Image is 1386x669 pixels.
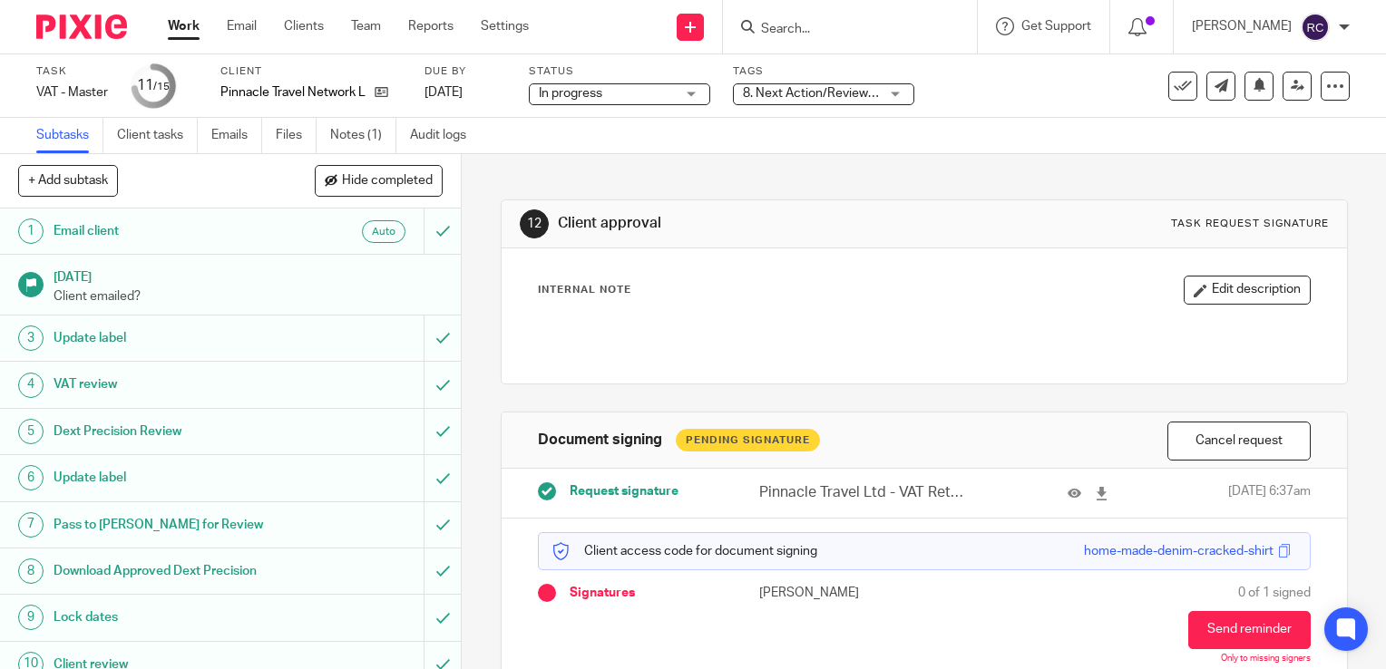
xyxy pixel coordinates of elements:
[342,174,433,189] span: Hide completed
[54,557,288,585] h1: Download Approved Dext Precision
[137,75,170,96] div: 11
[54,604,288,631] h1: Lock dates
[759,584,924,602] p: [PERSON_NAME]
[362,220,405,243] div: Auto
[18,373,44,398] div: 4
[1221,654,1311,664] p: Only to missing signers
[54,264,444,286] h1: [DATE]
[284,17,324,35] a: Clients
[529,64,710,79] label: Status
[36,64,109,79] label: Task
[227,17,257,35] a: Email
[18,165,118,196] button: + Add subtask
[220,83,366,102] p: Pinnacle Travel Network Ltd
[425,86,463,99] span: [DATE]
[743,87,926,100] span: 8. Next Action/Review points + 1
[676,429,820,451] div: Pending Signature
[1238,584,1311,602] span: 0 of 1 signed
[36,83,109,102] div: VAT - Master
[759,22,922,38] input: Search
[425,64,506,79] label: Due by
[1184,276,1311,305] button: Edit description
[539,87,602,100] span: In progress
[315,165,443,196] button: Hide completed
[733,64,914,79] label: Tags
[168,17,200,35] a: Work
[552,542,817,560] p: Client access code for document signing
[330,118,396,153] a: Notes (1)
[538,431,662,450] h1: Document signing
[520,209,549,238] div: 12
[54,287,444,305] p: Client emailed?
[54,511,288,538] h1: Pass to [PERSON_NAME] for Review
[1021,20,1091,33] span: Get Support
[481,17,529,35] a: Settings
[18,325,44,351] div: 3
[1171,217,1329,231] div: Task request signature
[18,558,44,584] div: 8
[54,418,288,445] h1: Dext Precision Review
[558,214,962,233] h1: Client approval
[1084,542,1274,560] div: home-made-denim-cracked-shirt
[18,605,44,630] div: 9
[1192,17,1292,35] p: [PERSON_NAME]
[408,17,454,35] a: Reports
[54,371,288,398] h1: VAT review
[1167,422,1311,461] button: Cancel request
[54,218,288,245] h1: Email client
[410,118,480,153] a: Audit logs
[54,464,288,491] h1: Update label
[1301,13,1330,42] img: svg%3E
[117,118,198,153] a: Client tasks
[18,512,44,538] div: 7
[759,482,969,503] p: Pinnacle Travel Ltd - VAT Return (6).pdf
[538,283,631,297] p: Internal Note
[36,118,103,153] a: Subtasks
[18,218,44,244] div: 1
[18,465,44,490] div: 6
[54,325,288,352] h1: Update label
[1188,611,1311,649] button: Send reminder
[276,118,317,153] a: Files
[36,15,127,39] img: Pixie
[351,17,381,35] a: Team
[570,482,678,500] span: Request signature
[153,82,170,92] small: /15
[18,419,44,444] div: 5
[1228,482,1311,503] span: [DATE] 6:37am
[220,64,402,79] label: Client
[211,118,262,153] a: Emails
[570,584,635,602] span: Signatures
